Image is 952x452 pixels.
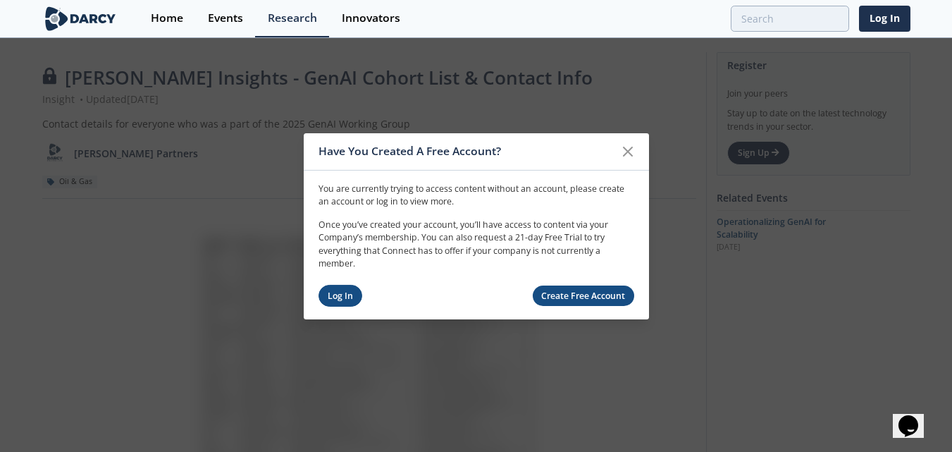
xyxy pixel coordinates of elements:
img: logo-wide.svg [42,6,119,31]
div: Innovators [342,13,400,24]
iframe: chat widget [893,396,938,438]
p: You are currently trying to access content without an account, please create an account or log in... [319,183,634,209]
a: Create Free Account [533,286,634,306]
a: Log In [319,285,363,307]
a: Log In [859,6,910,32]
p: Once you’ve created your account, you’ll have access to content via your Company’s membership. Yo... [319,219,634,271]
input: Advanced Search [731,6,849,32]
div: Research [268,13,317,24]
div: Home [151,13,183,24]
div: Events [208,13,243,24]
div: Have You Created A Free Account? [319,138,615,165]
